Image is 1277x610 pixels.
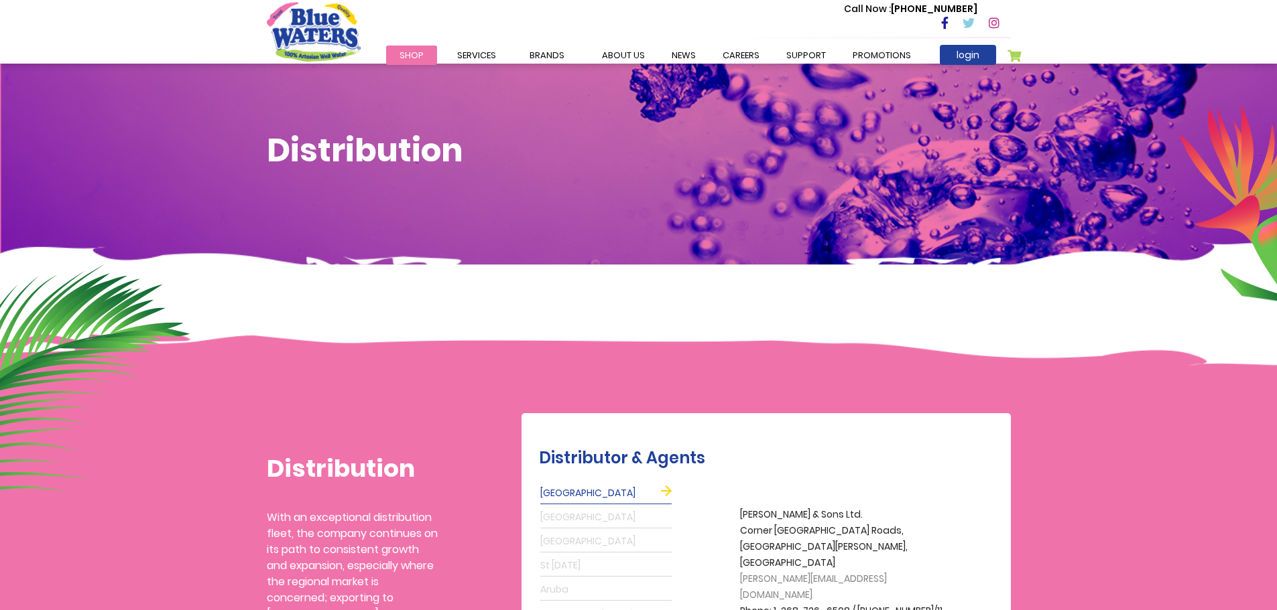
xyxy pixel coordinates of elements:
a: support [773,46,839,65]
h1: Distribution [267,131,1011,170]
a: careers [709,46,773,65]
a: about us [589,46,658,65]
a: login [940,45,996,65]
a: Aruba [540,579,672,601]
h2: Distributor & Agents [539,449,1004,468]
span: Shop [400,49,424,62]
span: Brands [530,49,564,62]
a: [GEOGRAPHIC_DATA] [540,507,672,528]
a: St [DATE] [540,555,672,577]
a: News [658,46,709,65]
a: [GEOGRAPHIC_DATA] [540,531,672,552]
span: Services [457,49,496,62]
h1: Distribution [267,454,438,483]
a: [GEOGRAPHIC_DATA] [540,483,672,504]
span: Call Now : [844,2,891,15]
a: Promotions [839,46,924,65]
span: [PERSON_NAME][EMAIL_ADDRESS][DOMAIN_NAME] [740,572,887,601]
p: [PHONE_NUMBER] [844,2,977,16]
a: store logo [267,2,361,61]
